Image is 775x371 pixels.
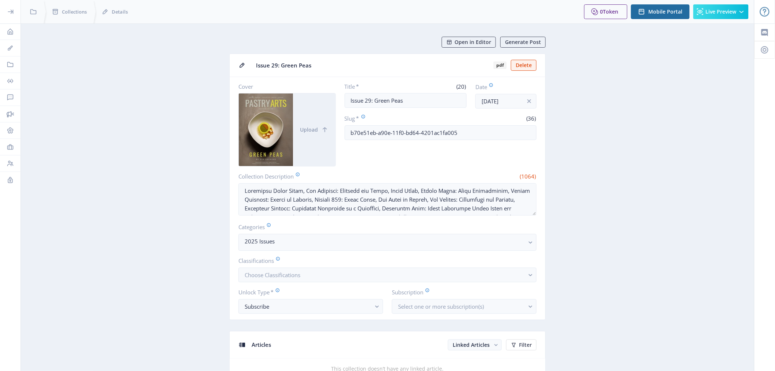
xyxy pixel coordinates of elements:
[475,83,531,91] label: Date
[525,115,537,122] span: (36)
[398,303,484,310] span: Select one or more subscription(s)
[392,288,531,296] label: Subscription
[238,268,537,282] button: Choose Classifications
[511,60,537,71] button: Delete
[245,302,371,311] div: Subscribe
[584,4,627,19] button: 0Token
[293,93,335,166] button: Upload
[706,9,737,15] span: Live Preview
[494,62,507,69] b: pdf
[345,93,467,108] input: Type Collection Title ...
[519,342,532,348] span: Filter
[455,83,467,90] span: (20)
[238,83,330,90] label: Cover
[238,172,385,180] label: Collection Description
[345,83,403,90] label: Title
[300,127,318,133] span: Upload
[505,39,541,45] span: Generate Post
[603,8,619,15] span: Token
[631,4,690,19] button: Mobile Portal
[649,9,683,15] span: Mobile Portal
[522,94,537,109] button: info
[519,173,537,180] span: (1064)
[455,39,491,45] span: Open in Editor
[252,341,271,348] span: Articles
[453,341,490,348] span: Linked Articles
[345,114,438,122] label: Slug
[256,62,488,69] span: Issue 29: Green Peas
[500,37,546,48] button: Generate Post
[693,4,749,19] button: Live Preview
[238,288,377,296] label: Unlock Type
[245,271,300,279] span: Choose Classifications
[475,94,537,109] input: Publishing Date
[238,234,537,251] button: 2025 Issues
[345,125,537,140] input: this-is-how-a-slug-looks-like
[245,237,524,246] nb-select-label: 2025 Issues
[392,299,537,314] button: Select one or more subscription(s)
[506,339,537,350] button: Filter
[62,8,87,15] span: Collections
[238,223,531,231] label: Categories
[238,299,383,314] button: Subscribe
[238,257,531,265] label: Classifications
[448,339,502,350] button: Linked Articles
[526,98,533,105] nb-icon: info
[112,8,128,15] span: Details
[442,37,496,48] button: Open in Editor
